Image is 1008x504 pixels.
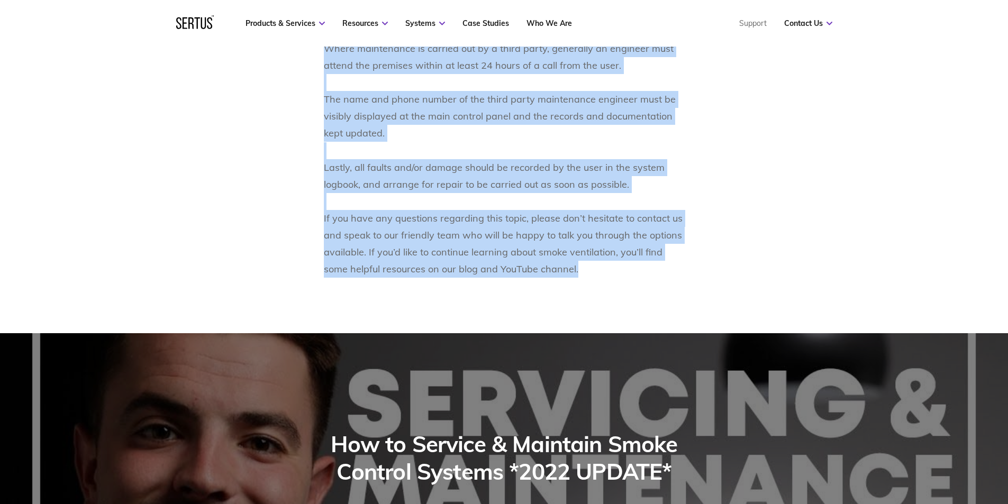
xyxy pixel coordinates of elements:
a: Support [739,19,767,28]
h2: How to Service & Maintain Smoke Control Systems *2022 UPDATE* [299,430,709,486]
a: Who We Are [526,19,572,28]
iframe: Chat Widget [818,381,1008,504]
a: Contact Us [784,19,832,28]
a: Systems [405,19,445,28]
a: Case Studies [462,19,509,28]
a: Products & Services [246,19,325,28]
a: Resources [342,19,388,28]
p: Where maintenance is carried out by a third party, generally an engineer must attend the premises... [324,23,685,277]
